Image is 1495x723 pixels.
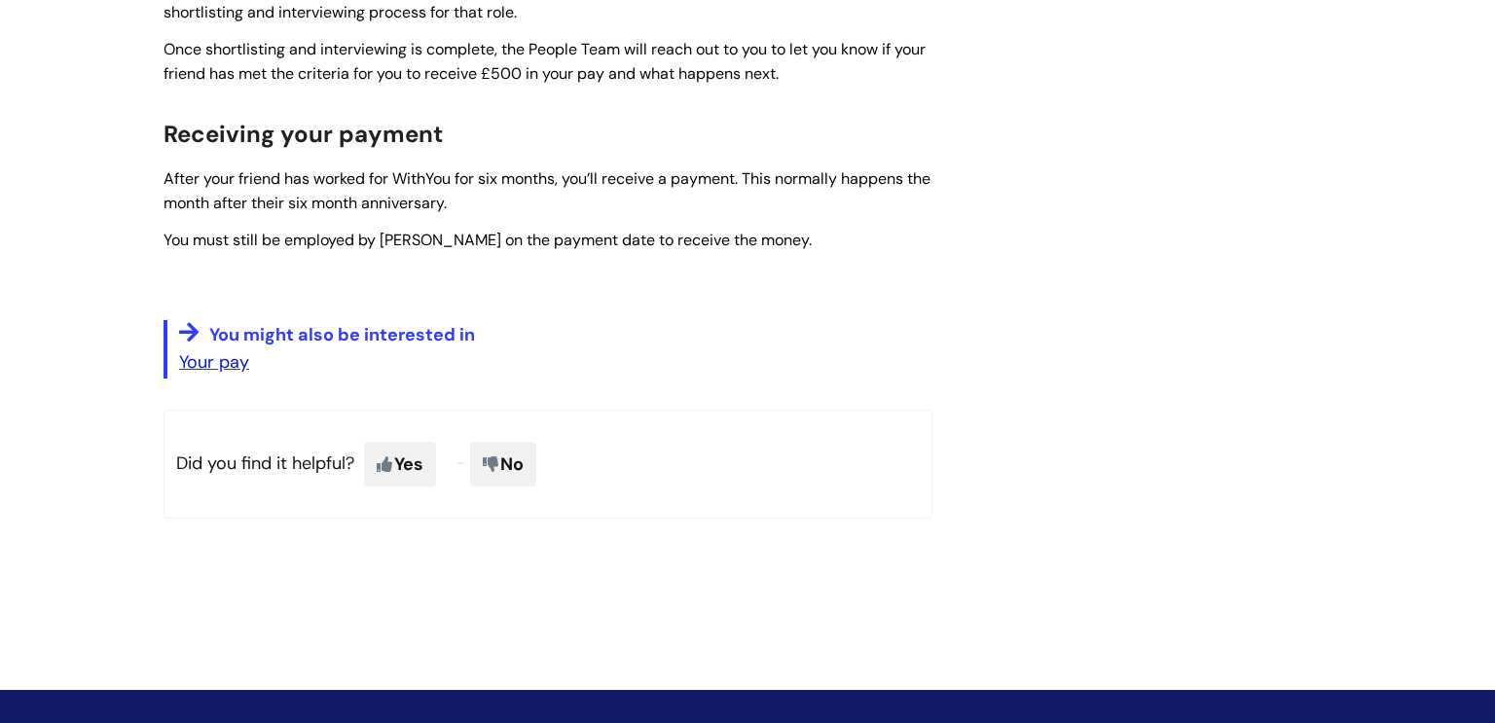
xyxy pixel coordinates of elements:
span: After your friend has worked for WithYou for six months, you’ll receive a payment. This normally ... [164,168,930,213]
span: Receiving your payment [164,119,443,149]
span: You must still be employed by [PERSON_NAME] on the payment date to receive the money. [164,230,812,250]
p: Did you find it helpful? [164,410,932,519]
span: You might also be interested in [209,323,475,346]
span: Yes [364,442,436,487]
span: Once shortlisting and interviewing is complete, the People Team will reach out to you to let you ... [164,39,926,84]
span: No [470,442,536,487]
a: Your pay [179,350,249,374]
